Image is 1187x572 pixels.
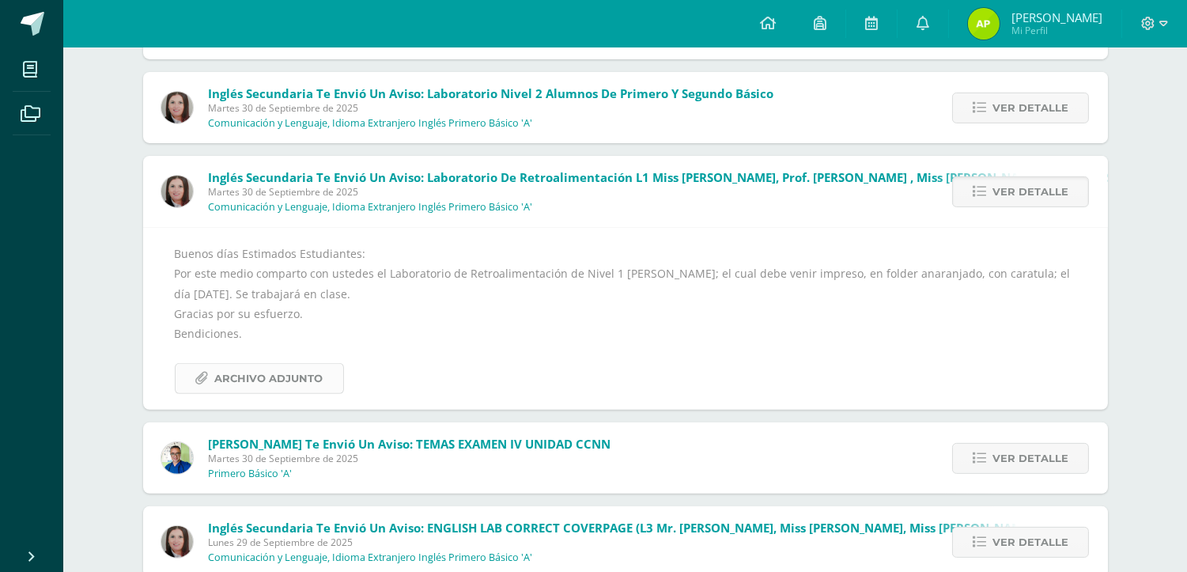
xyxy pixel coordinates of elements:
p: Comunicación y Lenguaje, Idioma Extranjero Inglés Primero Básico 'A' [208,201,532,214]
img: 8af0450cf43d44e38c4a1497329761f3.png [161,176,193,207]
span: [PERSON_NAME] [1011,9,1102,25]
span: Ver detalle [992,528,1068,557]
img: 8c24789ac69e995d34b3b5f151a02f68.png [968,8,1000,40]
span: Inglés Secundaria te envió un aviso: Laboratorio Nivel 2 alumnos de primero y segundo Básico [208,85,773,101]
span: Ver detalle [992,177,1068,206]
span: Lunes 29 de Septiembre de 2025 [208,536,1037,549]
div: Buenos días Estimados Estudiantes: Por este medio comparto con ustedes el Laboratorio de Retroali... [175,244,1076,394]
p: Primero Básico 'A' [208,468,292,480]
span: Ver detalle [992,444,1068,473]
span: Archivo Adjunto [215,364,323,393]
p: Comunicación y Lenguaje, Idioma Extranjero Inglés Primero Básico 'A' [208,551,532,564]
a: Archivo Adjunto [175,363,344,394]
span: Mi Perfil [1011,24,1102,37]
span: [PERSON_NAME] te envió un aviso: TEMAS EXAMEN IV UNIDAD CCNN [208,436,611,452]
img: 8af0450cf43d44e38c4a1497329761f3.png [161,92,193,123]
span: Ver detalle [992,93,1068,123]
span: Martes 30 de Septiembre de 2025 [208,101,773,115]
img: 8af0450cf43d44e38c4a1497329761f3.png [161,526,193,558]
p: Comunicación y Lenguaje, Idioma Extranjero Inglés Primero Básico 'A' [208,117,532,130]
span: Martes 30 de Septiembre de 2025 [208,452,611,465]
img: 692ded2a22070436d299c26f70cfa591.png [161,442,193,474]
span: Inglés Secundaria te envió un aviso: ENGLISH LAB CORRECT COVERPAGE (L3 Mr. [PERSON_NAME], Miss [P... [208,520,1037,536]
